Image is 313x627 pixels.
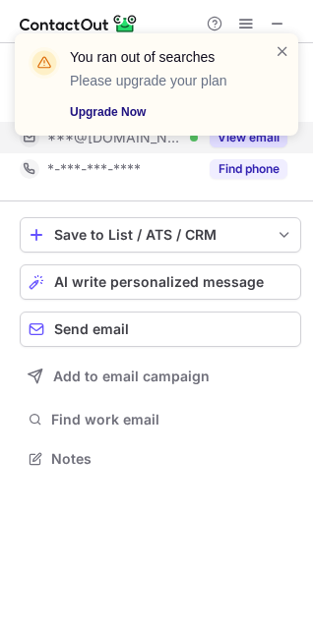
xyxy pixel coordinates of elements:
[53,369,210,384] span: Add to email campaign
[51,450,293,468] span: Notes
[20,445,301,473] button: Notes
[51,411,293,428] span: Find work email
[54,274,264,290] span: AI write personalized message
[54,321,129,337] span: Send email
[70,71,251,90] p: Please upgrade your plan
[20,312,301,347] button: Send email
[20,359,301,394] button: Add to email campaign
[20,217,301,253] button: save-profile-one-click
[54,227,267,243] div: Save to List / ATS / CRM
[70,47,251,67] header: You ran out of searches
[29,47,60,79] img: warning
[70,102,251,122] a: Upgrade Now
[20,264,301,300] button: AI write personalized message
[20,406,301,433] button: Find work email
[20,12,138,35] img: ContactOut v5.3.10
